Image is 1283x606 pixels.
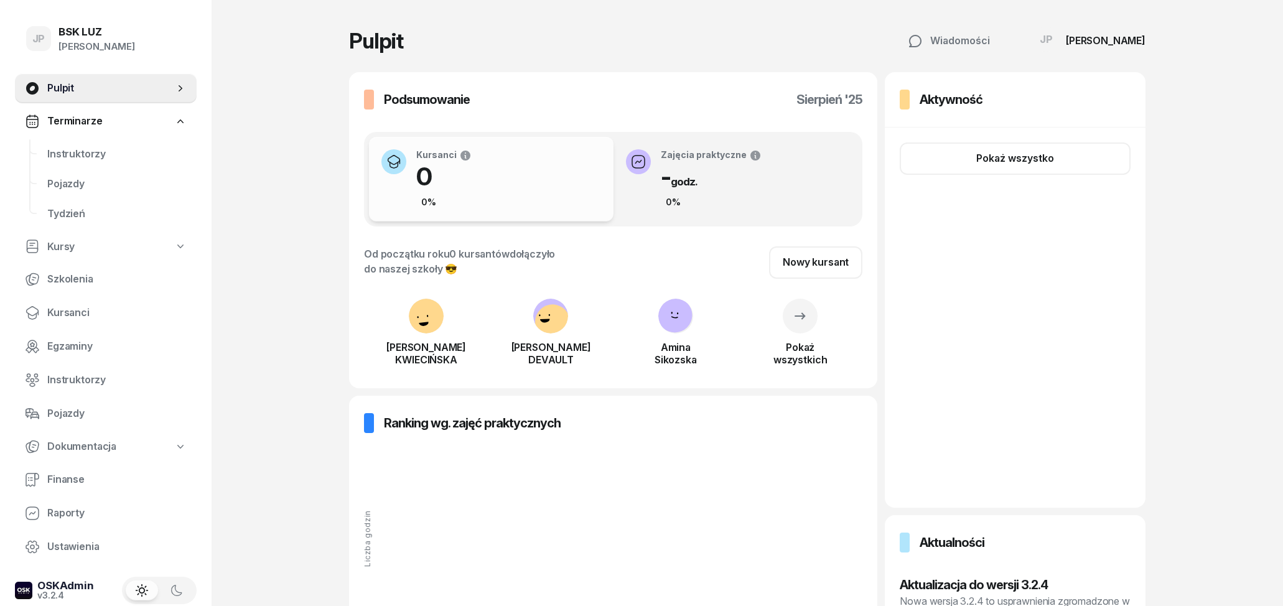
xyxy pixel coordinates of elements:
[47,113,102,129] span: Terminarze
[37,591,94,600] div: v3.2.4
[920,533,984,552] h3: Aktualności
[58,27,135,37] div: BSK LUZ
[783,254,849,271] div: Nowy kursant
[614,137,858,221] button: Zajęcia praktyczne-godz.0%
[15,332,197,361] a: Egzaminy
[47,439,116,455] span: Dokumentacja
[15,532,197,562] a: Ustawienia
[47,338,187,355] span: Egzaminy
[47,372,187,388] span: Instruktorzy
[920,90,982,110] h3: Aktywność
[15,233,197,261] a: Kursy
[47,176,187,192] span: Pojazdy
[47,406,187,422] span: Pojazdy
[47,305,187,321] span: Kursanci
[15,399,197,429] a: Pojazdy
[384,90,470,110] h3: Podsumowanie
[364,341,488,366] div: [PERSON_NAME] KWIECIŃSKA
[369,137,614,221] button: Kursanci00%
[363,510,371,567] div: Liczba godzin
[364,246,555,276] div: Od początku roku dołączyło do naszej szkoły 😎
[908,33,990,49] div: Wiadomości
[15,365,197,395] a: Instruktorzy
[671,175,697,188] small: godz.
[900,142,1131,175] button: Pokaż wszystko
[900,575,1131,595] h3: Aktualizacja do wersji 3.2.4
[15,432,197,461] a: Dokumentacja
[37,580,94,591] div: OSKAdmin
[47,472,187,488] span: Finanse
[796,90,862,110] h3: sierpień '25
[32,34,45,44] span: JP
[15,465,197,495] a: Finanse
[449,248,509,260] span: 0 kursantów
[47,206,187,222] span: Tydzień
[58,39,135,55] div: [PERSON_NAME]
[661,162,762,192] h1: -
[15,498,197,528] a: Raporty
[1040,34,1053,45] span: JP
[894,25,1004,57] button: Wiadomości
[488,341,613,366] div: [PERSON_NAME] DEVAULT
[769,246,862,279] a: Nowy kursant
[738,341,862,366] div: Pokaż wszystkich
[349,30,403,52] h1: Pulpit
[364,324,488,366] a: [PERSON_NAME]KWIECIŃSKA
[976,151,1054,167] div: Pokaż wszystko
[47,505,187,521] span: Raporty
[416,195,441,210] div: 0%
[37,199,197,229] a: Tydzień
[1066,35,1145,45] div: [PERSON_NAME]
[416,149,472,162] div: Kursanci
[885,72,1145,508] a: AktywnośćPokaż wszystko
[37,169,197,199] a: Pojazdy
[614,324,738,366] a: AminaSikozska
[614,341,738,366] div: Amina Sikozska
[661,149,762,162] div: Zajęcia praktyczne
[738,314,862,366] a: Pokażwszystkich
[47,539,187,555] span: Ustawienia
[488,324,613,366] a: [PERSON_NAME]DEVAULT
[47,239,75,255] span: Kursy
[15,264,197,294] a: Szkolenia
[15,73,197,103] a: Pulpit
[47,80,174,96] span: Pulpit
[661,195,686,210] div: 0%
[384,413,561,433] h3: Ranking wg. zajęć praktycznych
[15,298,197,328] a: Kursanci
[47,146,187,162] span: Instruktorzy
[15,107,197,136] a: Terminarze
[15,582,32,599] img: logo-xs-dark@2x.png
[47,271,187,287] span: Szkolenia
[37,139,197,169] a: Instruktorzy
[416,162,472,192] h1: 0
